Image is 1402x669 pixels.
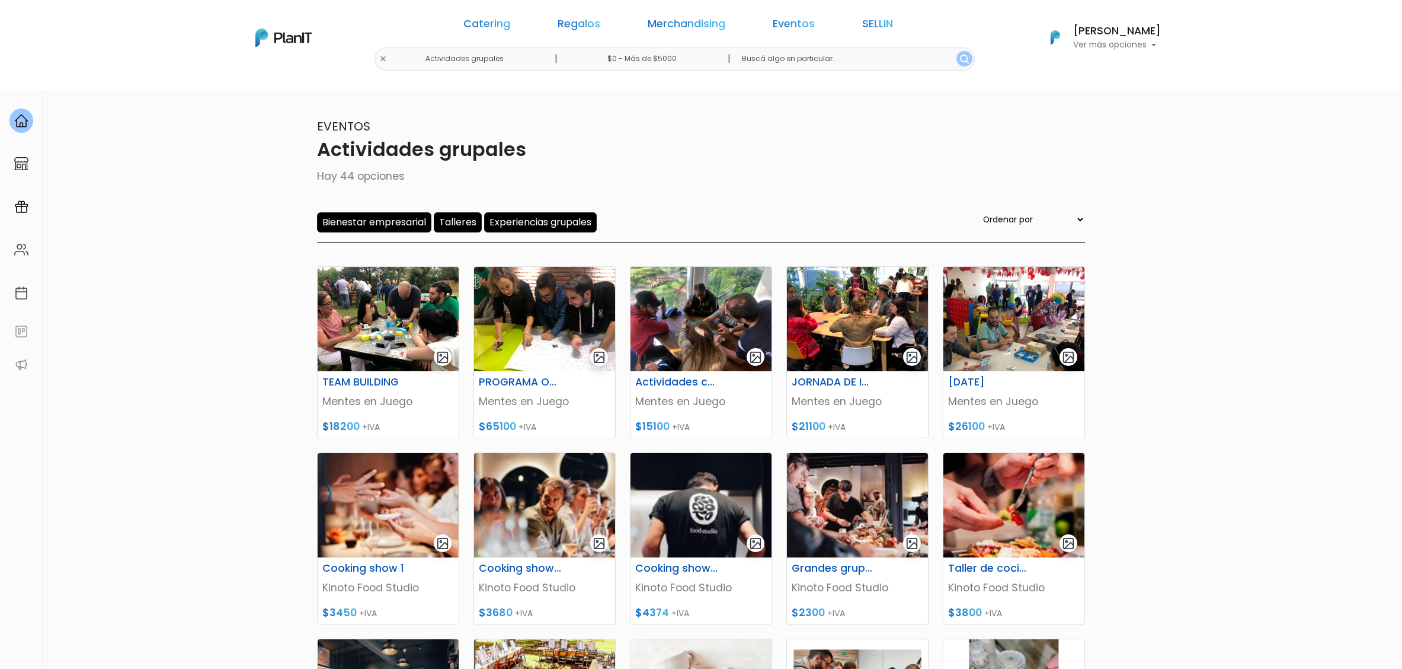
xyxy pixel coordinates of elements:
a: gallery-light TEAM BUILDING Mentes en Juego $18200 +IVA [317,266,459,438]
h6: Grandes grupos [785,562,882,575]
p: Kinoto Food Studio [792,580,923,595]
img: gallery-light [905,537,919,550]
p: Actividades grupales [317,135,1085,164]
a: Regalos [558,19,600,33]
h6: JORNADA DE INTEGRACIÓN [785,376,882,388]
img: thumb_123655465.jpg [787,453,928,557]
img: thumb_4-teambuilding.png [318,267,459,371]
span: $65100 [479,419,516,434]
a: gallery-light [DATE] Mentes en Juego $26100 +IVA [943,266,1085,438]
img: partners-52edf745621dab592f3b2c58e3bca9d71375a7ef29c3b500c9f145b62cc070d4.svg [14,358,28,372]
img: people-662611757002400ad9ed0e3c099ab2801c6687ba6c219adb57efc949bc21e19d.svg [14,243,28,257]
img: thumb_3-familyday.png [943,267,1084,371]
p: Kinoto Food Studio [948,580,1080,595]
p: Mentes en Juego [479,394,610,409]
p: Kinoto Food Studio [635,580,767,595]
span: +IVA [671,607,689,619]
input: Bienestar empresarial [317,212,431,232]
h6: Actividades cognitivas [628,376,725,388]
img: gallery-light [436,351,450,364]
input: Talleres [434,212,482,232]
input: Buscá algo en particular.. [732,47,975,71]
img: thumb_5321.jpg [474,453,615,557]
span: +IVA [359,607,377,619]
span: $3450 [322,606,357,620]
span: $18200 [322,419,360,434]
img: thumb_584.jpg [630,453,772,557]
img: PlanIt Logo [1042,24,1068,50]
img: marketplace-4ceaa7011d94191e9ded77b95e3339b90024bf715f7c57f8cf31f2d8c509eaba.svg [14,157,28,171]
span: +IVA [828,421,846,433]
a: gallery-light JORNADA DE INTEGRACIÓN Mentes en Juego $21100 +IVA [786,266,929,438]
span: +IVA [984,607,1002,619]
span: +IVA [987,421,1005,433]
input: Experiencias grupales [484,212,597,232]
a: gallery-light Grandes grupos Kinoto Food Studio $2300 +IVA [786,453,929,625]
h6: [DATE] [941,376,1038,388]
span: $21100 [792,419,825,434]
img: gallery-light [436,537,450,550]
a: Catering [463,19,510,33]
h6: PROGRAMA OWO [472,376,569,388]
img: campaigns-02234683943229c281be62815700db0a1741e53638e28bf9629b52c665b00959.svg [14,200,28,214]
img: thumb_Captura_de_pantalla_2023-05-23_12144923.jpg [318,453,459,557]
h6: TEAM BUILDING [315,376,412,388]
a: gallery-light Taller de cocina Kinoto Food Studio $3800 +IVA [943,453,1085,625]
img: feedback-78b5a0c8f98aac82b08bfc38622c3050aee476f2c9584af64705fc4e61158814.svg [14,324,28,339]
a: gallery-light Cooking show 2 Kinoto Food Studio $3680 +IVA [473,453,616,625]
img: close-6986928ebcb1d6c9903e3b54e860dbc4d054630f23adef3a32610726dff6a82b.svg [379,55,387,63]
img: thumb_1212.jpg [943,453,1084,557]
img: search_button-432b6d5273f82d61273b3651a40e1bd1b912527efae98b1b7a1b2c0702e16a8d.svg [960,55,969,63]
img: thumb_7-cognitivos.png [630,267,772,371]
img: gallery-light [749,537,763,550]
a: Eventos [773,19,815,33]
p: Mentes en Juego [948,394,1080,409]
img: calendar-87d922413cdce8b2cf7b7f5f62616a5cf9e4887200fb71536465627b3292af00.svg [14,286,28,300]
img: gallery-light [905,351,919,364]
span: $3800 [948,606,982,620]
p: Kinoto Food Studio [322,580,454,595]
img: gallery-light [1062,351,1075,364]
img: PlanIt Logo [255,28,312,47]
p: Hay 44 opciones [317,168,1085,184]
h6: Taller de cocina [941,562,1038,575]
img: home-e721727adea9d79c4d83392d1f703f7f8bce08238fde08b1acbfd93340b81755.svg [14,114,28,128]
p: Mentes en Juego [792,394,923,409]
button: PlanIt Logo [PERSON_NAME] Ver más opciones [1035,22,1161,53]
img: gallery-light [593,537,606,550]
a: gallery-light Cooking show 3 Kinoto Food Studio $4374 +IVA [630,453,772,625]
a: gallery-light Actividades cognitivas Mentes en Juego $15100 +IVA [630,266,772,438]
span: +IVA [515,607,533,619]
h6: Cooking show 2 [472,562,569,575]
span: +IVA [362,421,380,433]
p: Mentes en Juego [635,394,767,409]
a: gallery-light PROGRAMA OWO Mentes en Juego $65100 +IVA [473,266,616,438]
img: gallery-light [749,351,763,364]
p: | [555,52,558,66]
span: +IVA [518,421,536,433]
img: gallery-light [593,351,606,364]
p: Kinoto Food Studio [479,580,610,595]
p: Eventos [317,117,1085,135]
h6: [PERSON_NAME] [1073,26,1161,37]
span: $4374 [635,606,669,620]
p: | [728,52,731,66]
a: gallery-light Cooking show 1 Kinoto Food Studio $3450 +IVA [317,453,459,625]
span: +IVA [827,607,845,619]
span: $3680 [479,606,513,620]
p: Ver más opciones [1073,41,1161,49]
span: $2300 [792,606,825,620]
a: Merchandising [648,19,725,33]
span: $26100 [948,419,985,434]
p: Mentes en Juego [322,394,454,409]
h6: Cooking show 1 [315,562,412,575]
a: SELLIN [862,19,893,33]
img: gallery-light [1062,537,1075,550]
span: $15100 [635,419,670,434]
h6: Cooking show 3 [628,562,725,575]
span: +IVA [672,421,690,433]
img: thumb_4-integracion.png [787,267,928,371]
img: thumb_7-owo.png [474,267,615,371]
